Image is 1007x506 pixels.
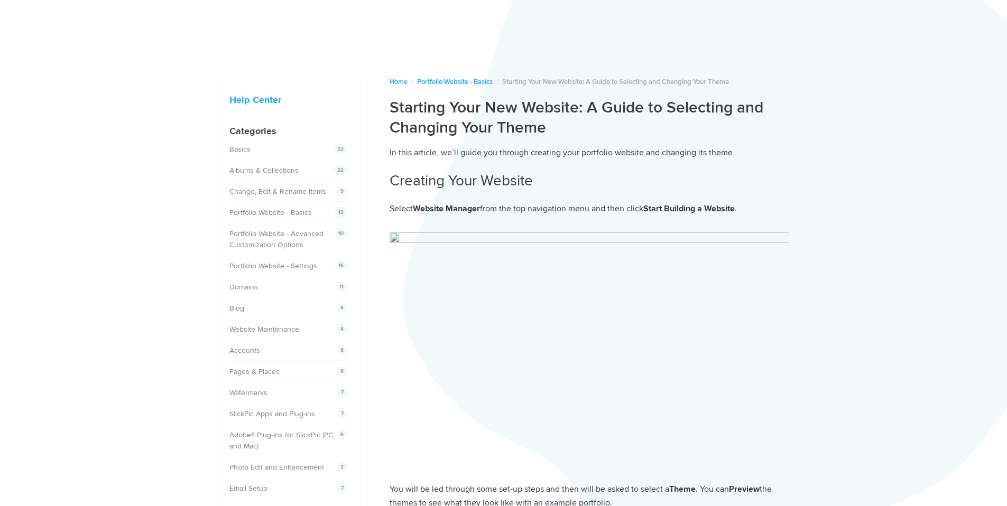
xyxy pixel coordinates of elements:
span: 8 [337,366,347,377]
span: 11 [336,282,347,292]
a: Home [390,78,408,86]
p: Select from the top navigation menu and then click . [390,202,789,216]
a: Portfolio Website - Settings [229,261,317,270]
h2: Creating Your Website [390,171,789,191]
span: 3 [337,462,347,472]
a: Help Center [229,94,281,106]
a: Watermarks [229,388,267,397]
a: Portfolio Website - Basics [229,208,312,217]
a: Adobe® Plug-Ins for SlickPic (PC and Mac) [229,430,333,451]
a: Portfolio Website - Advanced Customization Options [229,229,324,249]
h1: Starting Your New Website: A Guide to Selecting and Changing Your Theme [390,98,789,137]
a: Change, Edit & Rename Items [229,187,326,196]
a: Domains [229,283,258,292]
strong: Start Building a Website [643,203,735,214]
a: Photo Edit and Enhancement [229,463,324,472]
span: / [496,78,498,86]
strong: Theme [669,484,696,494]
a: Blog [229,304,244,313]
span: 7 [337,408,347,419]
a: Pages & Places [229,367,280,376]
span: / [411,78,413,86]
a: Email Setup [229,484,267,493]
h4: Categories [229,124,350,138]
span: 7 [337,483,347,493]
span: 10 [335,228,347,239]
span: 4 [337,303,347,313]
span: 8 [337,345,347,355]
a: Website Maintenance [229,325,299,334]
a: Portfolio Website - Basics [417,78,493,86]
a: Basics [229,145,251,154]
span: 16 [335,260,347,271]
p: In this article, we’ll guide you through creating your portfolio website and changing its theme [390,146,789,160]
span: 4 [337,324,347,334]
span: Starting Your New Website: A Guide to Selecting and Changing Your Theme [502,78,729,86]
strong: Preview [729,484,760,494]
strong: Website Manager [413,203,480,214]
a: Albums & Collections [229,166,299,175]
span: 7 [337,387,347,398]
span: 22 [334,144,347,154]
span: 6 [337,429,347,440]
span: 9 [337,186,347,196]
span: 12 [335,207,347,218]
a: Accounts [229,346,260,355]
a: SlickPic Apps and Plug-ins [229,409,315,418]
span: 22 [334,165,347,175]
